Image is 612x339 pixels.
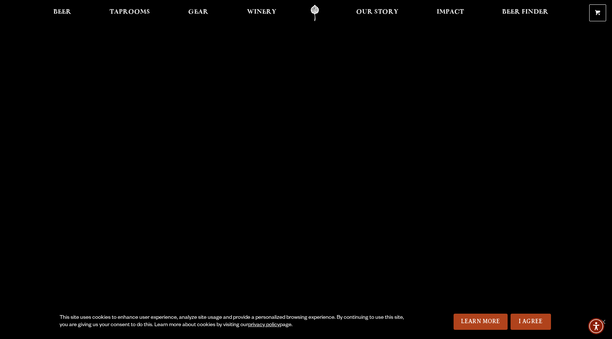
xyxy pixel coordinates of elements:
div: Accessibility Menu [588,318,604,334]
a: Taprooms [105,5,155,21]
a: privacy policy [248,322,280,328]
span: Impact [437,9,464,15]
a: Beer Finder [497,5,553,21]
span: Beer Finder [502,9,548,15]
a: Our Story [351,5,403,21]
span: Our Story [356,9,398,15]
a: Beer [49,5,76,21]
span: Taprooms [110,9,150,15]
span: Gear [188,9,208,15]
div: This site uses cookies to enhance user experience, analyze site usage and provide a personalized ... [60,314,405,329]
a: I Agree [511,314,551,330]
a: Gear [183,5,213,21]
span: Winery [247,9,276,15]
a: Learn More [454,314,508,330]
a: Odell Home [301,5,329,21]
span: Beer [53,9,71,15]
a: Winery [242,5,281,21]
a: Impact [432,5,469,21]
